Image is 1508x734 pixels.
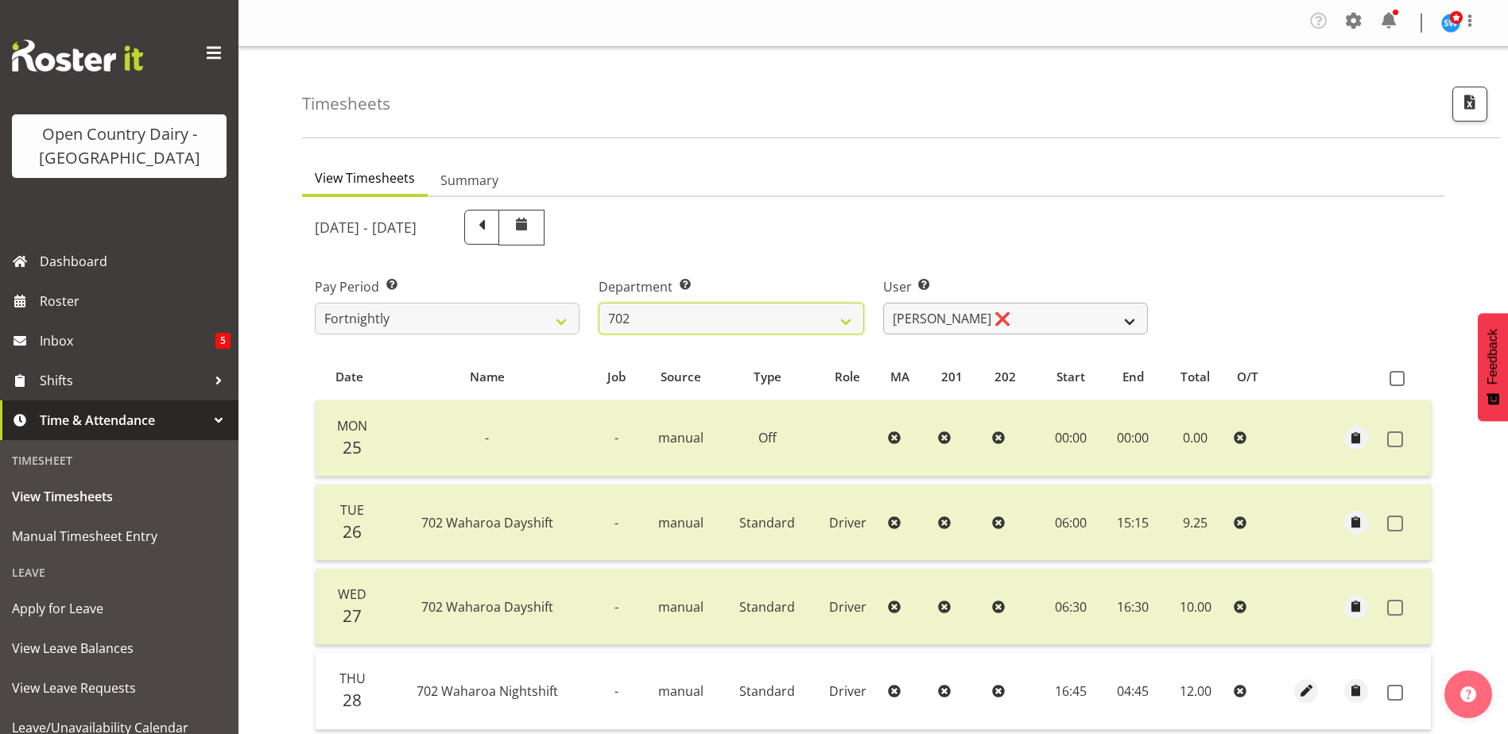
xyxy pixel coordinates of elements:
div: Type [730,368,804,386]
td: 04:45 [1103,653,1163,729]
span: View Timesheets [315,168,415,187]
td: 0.00 [1163,400,1227,477]
td: 16:45 [1040,653,1103,729]
span: - [614,514,618,531]
span: 27 [343,605,362,627]
span: 28 [343,689,362,711]
span: manual [658,514,704,531]
div: Timesheet [4,444,235,477]
span: View Leave Requests [12,676,227,700]
a: View Timesheets [4,477,235,516]
img: Rosterit website logo [12,40,143,71]
span: View Leave Balances [12,636,227,660]
div: Total [1173,368,1219,386]
span: Inbox [40,329,215,353]
span: - [485,429,489,446]
h5: [DATE] - [DATE] [315,218,417,236]
a: View Leave Balances [4,628,235,668]
span: - [614,598,618,616]
span: Wed [338,585,366,603]
span: Driver [829,682,866,700]
span: Driver [829,514,866,531]
img: steve-webb7510.jpg [1441,14,1460,33]
span: 702 Waharoa Nightshift [417,682,558,700]
td: 12.00 [1163,653,1227,729]
img: help-xxl-2.png [1460,686,1476,702]
button: Export CSV [1452,87,1487,122]
div: Date [324,368,373,386]
span: Tue [340,501,364,519]
span: 5 [215,333,231,349]
div: Role [823,368,873,386]
label: Pay Period [315,277,580,296]
td: 10.00 [1163,569,1227,645]
div: O/T [1237,368,1273,386]
td: 06:30 [1040,569,1103,645]
span: Thu [339,670,366,687]
div: 201 [941,368,977,386]
td: Standard [721,653,814,729]
div: Job [601,368,632,386]
span: Shifts [40,369,207,392]
span: View Timesheets [12,485,227,508]
span: manual [658,682,704,700]
div: 202 [994,368,1030,386]
div: MA [890,368,923,386]
td: Off [721,400,814,477]
td: Standard [721,485,814,561]
div: Source [650,368,711,386]
div: Leave [4,556,235,589]
a: View Leave Requests [4,668,235,708]
span: - [614,682,618,700]
label: User [883,277,1148,296]
label: Department [599,277,863,296]
td: 9.25 [1163,485,1227,561]
span: Time & Attendance [40,408,207,432]
div: End [1112,368,1154,386]
td: 06:00 [1040,485,1103,561]
div: Start [1049,368,1094,386]
span: 702 Waharoa Dayshift [421,514,553,531]
span: 26 [343,520,362,543]
span: Feedback [1486,329,1500,384]
span: Manual Timesheet Entry [12,524,227,548]
span: 25 [343,436,362,458]
div: Name [392,368,583,386]
a: Apply for Leave [4,589,235,628]
span: Driver [829,598,866,616]
span: Apply for Leave [12,597,227,620]
td: 00:00 [1103,400,1163,477]
a: Manual Timesheet Entry [4,516,235,556]
span: Dashboard [40,249,231,273]
span: Summary [440,171,498,190]
span: manual [658,429,704,446]
button: Feedback - Show survey [1478,313,1508,421]
span: Mon [337,417,367,435]
td: 00:00 [1040,400,1103,477]
h4: Timesheets [302,95,390,113]
span: 702 Waharoa Dayshift [421,598,553,616]
span: manual [658,598,704,616]
span: Roster [40,289,231,313]
td: 16:30 [1103,569,1163,645]
div: Open Country Dairy - [GEOGRAPHIC_DATA] [28,122,211,170]
td: 15:15 [1103,485,1163,561]
span: - [614,429,618,446]
td: Standard [721,569,814,645]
